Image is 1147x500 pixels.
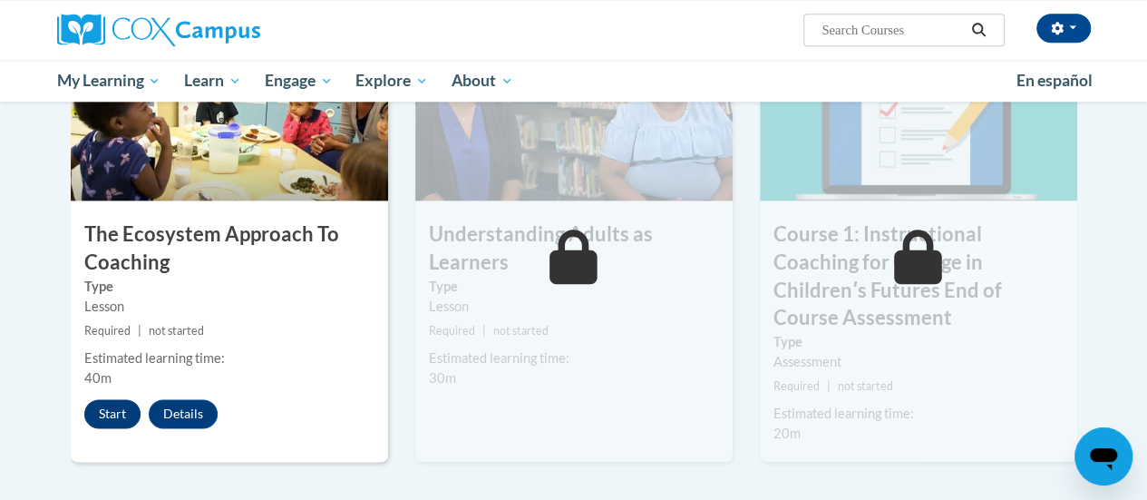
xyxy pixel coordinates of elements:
[838,379,893,393] span: not started
[84,297,374,317] div: Lesson
[773,332,1064,352] label: Type
[56,70,160,92] span: My Learning
[138,324,141,338] span: |
[149,399,218,428] button: Details
[415,221,733,277] h3: Understanding Adults as Learners
[820,19,965,41] input: Search Courses
[84,370,112,386] span: 40m
[84,277,374,297] label: Type
[482,324,486,338] span: |
[760,19,1077,201] img: Course Image
[827,379,831,393] span: |
[84,324,131,338] span: Required
[452,70,513,92] span: About
[773,352,1064,372] div: Assessment
[265,70,333,92] span: Engage
[440,60,525,102] a: About
[415,19,733,201] img: Course Image
[57,14,260,46] img: Cox Campus
[172,60,253,102] a: Learn
[773,426,801,441] span: 20m
[253,60,345,102] a: Engage
[149,324,204,338] span: not started
[965,19,992,41] button: Search
[57,14,384,46] a: Cox Campus
[45,60,173,102] a: My Learning
[773,379,820,393] span: Required
[429,348,719,368] div: Estimated learning time:
[1036,14,1091,43] button: Account Settings
[429,297,719,317] div: Lesson
[84,348,374,368] div: Estimated learning time:
[773,404,1064,424] div: Estimated learning time:
[71,19,388,201] img: Course Image
[71,221,388,277] h3: The Ecosystem Approach To Coaching
[344,60,440,102] a: Explore
[184,70,241,92] span: Learn
[760,221,1077,332] h3: Course 1: Instructional Coaching for Change in Childrenʹs Futures End of Course Assessment
[1074,427,1132,485] iframe: Button to launch messaging window
[429,324,475,338] span: Required
[429,370,456,386] span: 30m
[1016,71,1093,90] span: En español
[429,277,719,297] label: Type
[355,70,428,92] span: Explore
[84,399,141,428] button: Start
[1005,62,1104,100] a: En español
[44,60,1104,102] div: Main menu
[493,324,549,338] span: not started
